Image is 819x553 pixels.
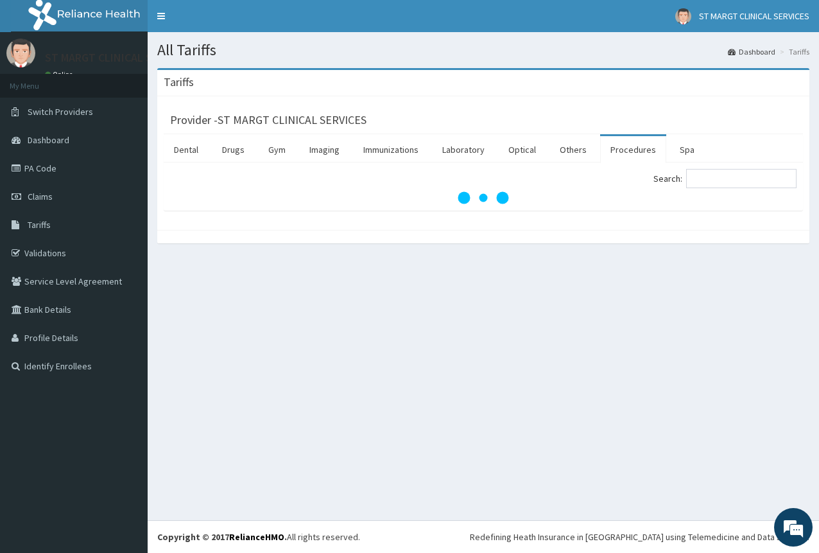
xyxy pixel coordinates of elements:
a: Drugs [212,136,255,163]
a: Procedures [600,136,666,163]
span: Switch Providers [28,106,93,118]
a: Imaging [299,136,350,163]
a: Optical [498,136,546,163]
input: Search: [686,169,797,188]
a: Online [45,70,76,79]
strong: Copyright © 2017 . [157,531,287,543]
svg: audio-loading [458,172,509,224]
span: Claims [28,191,53,202]
a: Others [549,136,597,163]
a: Dashboard [728,46,775,57]
p: ST MARGT CLINICAL SERVICES [45,52,193,64]
span: Dashboard [28,134,69,146]
a: Immunizations [353,136,429,163]
h3: Provider - ST MARGT CLINICAL SERVICES [170,114,366,126]
img: User Image [675,8,691,24]
div: Redefining Heath Insurance in [GEOGRAPHIC_DATA] using Telemedicine and Data Science! [470,531,809,543]
a: Spa [669,136,705,163]
label: Search: [653,169,797,188]
a: RelianceHMO [229,531,284,543]
span: Tariffs [28,219,51,231]
footer: All rights reserved. [148,520,819,553]
a: Gym [258,136,296,163]
img: User Image [6,39,35,67]
span: ST MARGT CLINICAL SERVICES [699,10,809,22]
h1: All Tariffs [157,42,809,58]
h3: Tariffs [164,76,194,88]
a: Laboratory [432,136,495,163]
a: Dental [164,136,209,163]
li: Tariffs [777,46,809,57]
